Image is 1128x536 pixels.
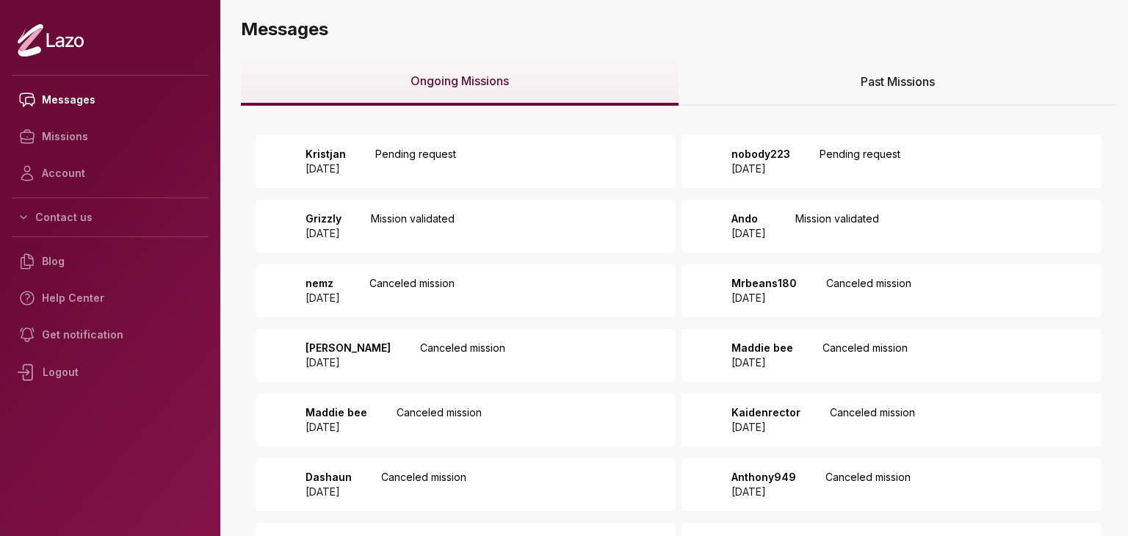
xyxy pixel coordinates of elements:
p: Canceled mission [397,405,482,435]
p: [PERSON_NAME] [305,341,391,355]
p: [DATE] [305,355,391,370]
p: Canceled mission [369,276,455,305]
p: Kristjan [305,147,346,162]
p: Maddie bee [731,341,793,355]
p: [DATE] [305,485,352,499]
a: Account [12,155,209,192]
p: [DATE] [305,291,340,305]
p: [DATE] [731,485,796,499]
a: Help Center [12,280,209,316]
h3: Messages [241,18,1116,41]
p: Canceled mission [826,276,911,305]
p: nobody223 [731,147,790,162]
p: Mission validated [371,211,455,241]
a: Get notification [12,316,209,353]
p: Canceled mission [830,405,915,435]
p: [DATE] [305,226,341,241]
p: Canceled mission [822,341,908,370]
a: Blog [12,243,209,280]
p: Pending request [820,147,900,176]
button: Contact us [12,204,209,231]
p: [DATE] [731,162,790,176]
p: Canceled mission [825,470,911,499]
a: Messages [12,82,209,118]
p: Dashaun [305,470,352,485]
p: Kaidenrector [731,405,800,420]
p: Anthony949 [731,470,796,485]
p: [DATE] [731,291,797,305]
p: Maddie bee [305,405,367,420]
p: Canceled mission [420,341,505,370]
p: Canceled mission [381,470,466,499]
p: Ando [731,211,766,226]
p: Pending request [375,147,456,176]
p: nemz [305,276,340,291]
span: Past Missions [861,73,935,90]
p: [DATE] [731,420,800,435]
a: Missions [12,118,209,155]
p: Mission validated [795,211,879,241]
div: Logout [12,353,209,391]
p: [DATE] [305,420,367,435]
p: [DATE] [731,226,766,241]
p: Mrbeans180 [731,276,797,291]
span: Ongoing Missions [411,72,509,90]
p: [DATE] [731,355,793,370]
p: [DATE] [305,162,346,176]
p: Grizzly [305,211,341,226]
